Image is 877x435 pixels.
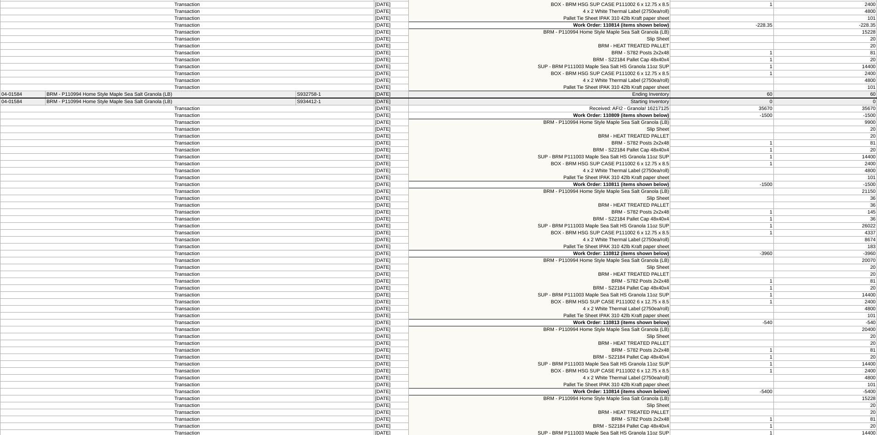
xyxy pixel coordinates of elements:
[670,64,773,70] td: 1
[409,244,670,250] td: Pallet Tie Sheet IPAK 310 42lb Kraft paper sheet
[0,154,374,161] td: Transaction
[374,230,408,237] td: [DATE]
[409,50,670,57] td: BRM - S782 Posts 2x2x48
[409,237,670,244] td: 4 x 2 White Thermal Label (2750ea/roll)
[409,36,670,43] td: Slip Sheet
[0,36,374,43] td: Transaction
[773,70,877,77] td: 2400
[670,292,773,299] td: 1
[0,195,374,202] td: Transaction
[409,209,670,216] td: BRM - S782 Posts 2x2x48
[773,195,877,202] td: 36
[374,8,408,15] td: [DATE]
[409,202,670,209] td: BRM - HEAT TREATED PALLET
[374,29,408,36] td: [DATE]
[0,409,374,416] td: Transaction
[773,77,877,84] td: 4800
[374,237,408,244] td: [DATE]
[374,202,408,209] td: [DATE]
[374,223,408,230] td: [DATE]
[773,168,877,174] td: 4800
[374,375,408,382] td: [DATE]
[409,168,670,174] td: 4 x 2 White Thermal Label (2750ea/roll)
[409,29,670,36] td: BRM - P110994 Home Style Maple Sea Salt Granola (LB)
[409,43,670,50] td: BRM - HEAT TREATED PALLET
[0,333,374,340] td: Transaction
[0,319,374,326] td: Transaction
[374,395,408,402] td: [DATE]
[0,402,374,409] td: Transaction
[670,223,773,230] td: 1
[773,292,877,299] td: 14400
[670,154,773,161] td: 1
[773,112,877,119] td: -1500
[409,382,670,389] td: Pallet Tie Sheet IPAK 310 42lb Kraft paper sheet
[670,57,773,64] td: 1
[409,326,670,333] td: BRM - P110994 Home Style Maple Sea Salt Granola (LB)
[773,257,877,264] td: 20070
[409,347,670,354] td: BRM - S782 Posts 2x2x48
[409,154,670,161] td: SUP - BRM P111003 Maple Sea Salt HS Granola 11oz SUP
[374,50,408,57] td: [DATE]
[773,161,877,168] td: 2400
[374,140,408,147] td: [DATE]
[670,389,773,395] td: -5400
[374,188,408,195] td: [DATE]
[409,354,670,361] td: BRM - S22184 Pallet Cap 48x40x4
[409,188,670,195] td: BRM - P110994 Home Style Maple Sea Salt Granola (LB)
[670,140,773,147] td: 1
[0,64,374,70] td: Transaction
[0,29,374,36] td: Transaction
[773,84,877,91] td: 101
[374,57,408,64] td: [DATE]
[773,416,877,423] td: 81
[670,416,773,423] td: 1
[773,98,877,105] td: 0
[773,395,877,402] td: 15228
[0,202,374,209] td: Transaction
[409,299,670,306] td: BOX - BRM HSG SUP CASE P111002 6 x 12.75 x 8.5
[374,133,408,140] td: [DATE]
[374,154,408,161] td: [DATE]
[0,389,374,395] td: Transaction
[0,8,374,15] td: Transaction
[773,57,877,64] td: 20
[773,423,877,430] td: 20
[0,57,374,64] td: Transaction
[374,313,408,319] td: [DATE]
[773,147,877,154] td: 20
[374,174,408,181] td: [DATE]
[670,278,773,285] td: 1
[374,168,408,174] td: [DATE]
[0,223,374,230] td: Transaction
[773,285,877,292] td: 20
[409,105,670,112] td: Received: AFI2 - Granola! 16217125
[773,326,877,333] td: 20400
[409,423,670,430] td: BRM - S22184 Pallet Cap 48x40x4
[670,105,773,112] td: 35670
[374,285,408,292] td: [DATE]
[0,292,374,299] td: Transaction
[0,326,374,333] td: Transaction
[374,326,408,333] td: [DATE]
[773,50,877,57] td: 81
[374,119,408,126] td: [DATE]
[0,70,374,77] td: Transaction
[409,181,670,188] td: Work Order: 110811 (items shown below)
[773,119,877,126] td: 9900
[670,98,773,105] td: 0
[374,43,408,50] td: [DATE]
[0,98,46,105] td: 04-01584
[374,161,408,168] td: [DATE]
[670,250,773,257] td: -3960
[773,271,877,278] td: 20
[773,64,877,70] td: 14400
[773,181,877,188] td: -1500
[773,29,877,36] td: 15228
[0,174,374,181] td: Transaction
[409,292,670,299] td: SUP - BRM P111003 Maple Sea Salt HS Granola 11oz SUP
[670,22,773,29] td: -228.35
[409,285,670,292] td: BRM - S22184 Pallet Cap 48x40x4
[0,285,374,292] td: Transaction
[773,368,877,375] td: 2400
